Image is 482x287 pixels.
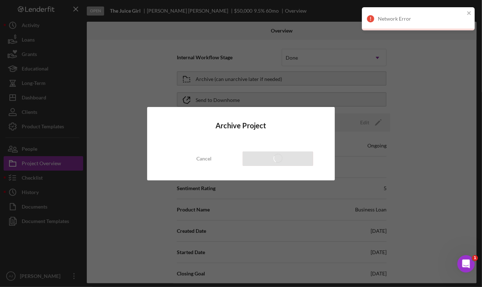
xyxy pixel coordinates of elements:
h4: Archive Project [169,121,313,130]
button: Cancel [169,151,239,166]
iframe: Intercom live chat [457,255,475,273]
button: Archive [243,151,313,166]
div: Network Error [378,16,465,22]
div: Cancel [196,151,212,166]
button: close [467,10,472,17]
span: 1 [472,255,478,261]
